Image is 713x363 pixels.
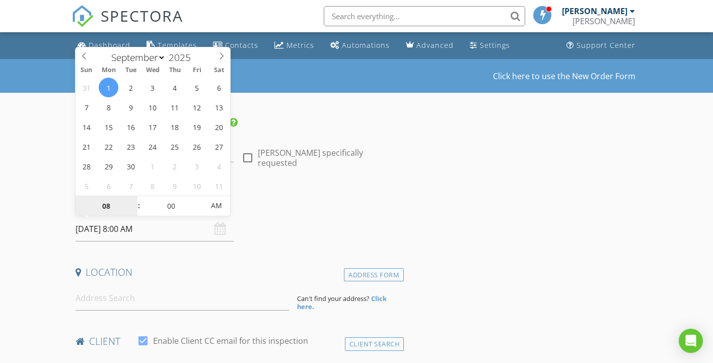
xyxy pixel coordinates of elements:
a: Support Center [562,36,639,55]
a: Settings [466,36,514,55]
span: Can't find your address? [297,294,370,303]
div: Address Form [344,268,404,282]
span: September 18, 2025 [165,117,185,137]
div: Open Intercom Messenger [679,329,703,353]
span: September 21, 2025 [77,137,96,156]
img: The Best Home Inspection Software - Spectora [72,5,94,27]
a: SPECTORA [72,14,183,35]
span: September 24, 2025 [143,137,163,156]
a: Contacts [209,36,262,55]
a: Automations (Basic) [326,36,394,55]
span: October 9, 2025 [165,176,185,196]
span: Fri [186,67,208,74]
span: September 15, 2025 [99,117,118,137]
span: September 26, 2025 [187,137,207,156]
span: September 7, 2025 [77,97,96,117]
a: Metrics [270,36,318,55]
div: Advanced [416,40,454,50]
span: September 28, 2025 [77,156,96,176]
span: October 3, 2025 [187,156,207,176]
span: September 5, 2025 [187,78,207,97]
strong: Click here. [297,294,387,311]
h4: Location [76,266,400,279]
div: Dashboard [89,40,130,50]
span: September 20, 2025 [209,117,229,137]
span: September 11, 2025 [165,97,185,117]
a: Advanced [402,36,458,55]
div: [PERSON_NAME] [562,6,627,16]
span: September 6, 2025 [209,78,229,97]
div: Logan Nichols [573,16,635,26]
span: September 30, 2025 [121,156,140,176]
span: September 23, 2025 [121,137,140,156]
span: Thu [164,67,186,74]
input: Address Search [76,286,290,311]
span: SPECTORA [101,5,183,26]
span: September 25, 2025 [165,137,185,156]
span: October 6, 2025 [99,176,118,196]
a: Templates [142,36,201,55]
span: September 2, 2025 [121,78,140,97]
span: Tue [120,67,142,74]
div: Support Center [577,40,635,50]
span: Sun [76,67,98,74]
span: October 5, 2025 [77,176,96,196]
div: Settings [480,40,510,50]
span: Sat [208,67,231,74]
span: September 8, 2025 [99,97,118,117]
span: September 3, 2025 [143,78,163,97]
input: Search everything... [324,6,525,26]
span: September 12, 2025 [187,97,207,117]
span: September 19, 2025 [187,117,207,137]
a: Click here to use the New Order Form [493,72,635,80]
span: September 13, 2025 [209,97,229,117]
span: September 29, 2025 [99,156,118,176]
a: Dashboard [74,36,134,55]
span: September 4, 2025 [165,78,185,97]
span: August 31, 2025 [77,78,96,97]
span: September 16, 2025 [121,117,140,137]
span: Wed [142,67,164,74]
span: : [137,196,140,216]
label: Enable Client CC email for this inspection [153,336,308,346]
span: September 22, 2025 [99,137,118,156]
span: October 1, 2025 [143,156,163,176]
span: September 27, 2025 [209,137,229,156]
span: Click to toggle [202,196,230,216]
span: September 10, 2025 [143,97,163,117]
span: October 8, 2025 [143,176,163,196]
input: Year [166,51,199,64]
span: September 1, 2025 [99,78,118,97]
div: Automations [342,40,390,50]
h4: client [76,335,400,348]
span: September 9, 2025 [121,97,140,117]
span: October 11, 2025 [209,176,229,196]
div: Templates [158,40,197,50]
h4: Date/Time [76,197,400,210]
span: September 17, 2025 [143,117,163,137]
span: October 7, 2025 [121,176,140,196]
span: October 4, 2025 [209,156,229,176]
span: September 14, 2025 [77,117,96,137]
span: Mon [98,67,120,74]
span: October 2, 2025 [165,156,185,176]
input: Select date [76,217,234,241]
div: Client Search [345,337,404,351]
div: Contacts [225,40,258,50]
label: [PERSON_NAME] specifically requested [258,148,400,168]
span: October 10, 2025 [187,176,207,196]
div: Metrics [287,40,314,50]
